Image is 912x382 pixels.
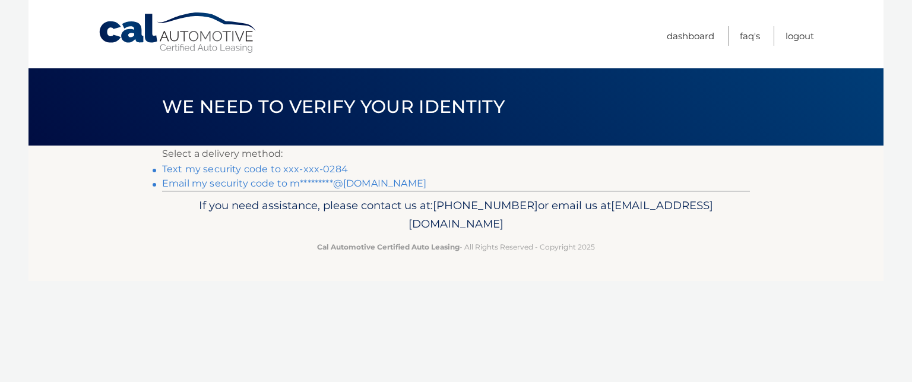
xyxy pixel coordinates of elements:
[170,241,742,253] p: - All Rights Reserved - Copyright 2025
[667,26,714,46] a: Dashboard
[162,146,750,162] p: Select a delivery method:
[162,96,505,118] span: We need to verify your identity
[162,178,426,189] a: Email my security code to m*********@[DOMAIN_NAME]
[433,198,538,212] span: [PHONE_NUMBER]
[98,12,258,54] a: Cal Automotive
[317,242,460,251] strong: Cal Automotive Certified Auto Leasing
[786,26,814,46] a: Logout
[740,26,760,46] a: FAQ's
[170,196,742,234] p: If you need assistance, please contact us at: or email us at
[162,163,348,175] a: Text my security code to xxx-xxx-0284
